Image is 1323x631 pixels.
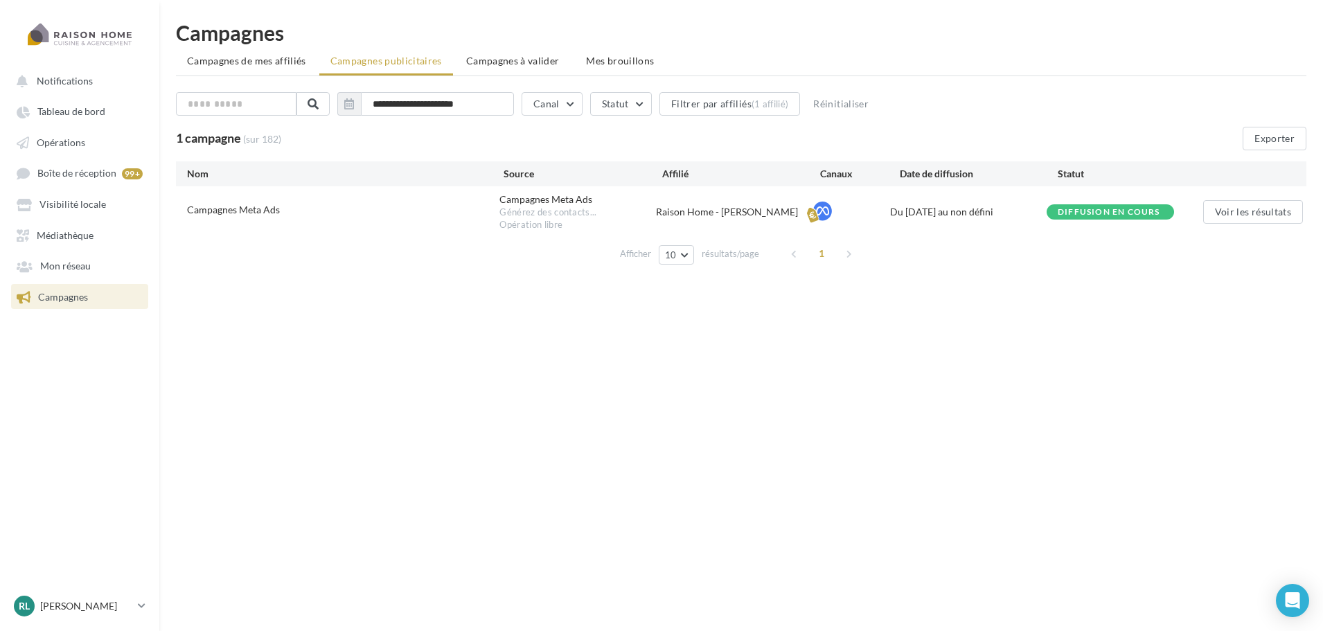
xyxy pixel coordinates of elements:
span: 10 [665,249,677,260]
a: Visibilité locale [8,191,151,216]
span: Mon réseau [40,260,91,272]
a: Mon réseau [8,253,151,278]
button: Statut [590,92,652,116]
div: Nom [187,167,504,181]
div: Canaux [820,167,899,181]
div: Date de diffusion [900,167,1058,181]
div: 99+ [122,168,143,179]
a: Tableau de bord [8,98,151,123]
span: résultats/page [702,247,759,260]
span: Afficher [620,247,651,260]
a: Opérations [8,130,151,154]
span: Mes brouillons [586,55,654,66]
span: 1 [810,242,833,265]
button: Réinitialiser [808,96,874,112]
div: Diffusion en cours [1058,208,1160,217]
span: Opérations [37,136,85,148]
span: Campagnes à valider [466,54,560,68]
a: Boîte de réception 99+ [8,160,151,186]
a: RL [PERSON_NAME] [11,593,148,619]
div: Open Intercom Messenger [1276,584,1309,617]
div: Raison Home - [PERSON_NAME] [656,205,813,219]
div: Statut [1058,167,1216,181]
div: (1 affilié) [752,98,789,109]
div: Du [DATE] au non défini [890,205,1047,219]
a: Médiathèque [8,222,151,247]
span: Visibilité locale [39,199,106,211]
button: Voir les résultats [1203,200,1303,224]
div: Affilié [662,167,821,181]
span: Campagnes [38,291,88,303]
a: Campagnes [8,284,151,309]
h1: Campagnes [176,22,1306,43]
button: Notifications [8,68,145,93]
button: 10 [659,245,694,265]
span: Campagnes Meta Ads [187,204,280,215]
span: (sur 182) [243,133,281,145]
span: Médiathèque [37,229,94,241]
span: RL [19,599,30,613]
span: Boîte de réception [37,168,116,179]
button: Canal [522,92,583,116]
div: Opération libre [499,219,656,231]
span: Générez des contacts... [499,206,596,219]
button: Filtrer par affiliés(1 affilié) [659,92,801,116]
p: [PERSON_NAME] [40,599,132,613]
div: Campagnes Meta Ads [499,193,592,206]
span: Campagnes de mes affiliés [187,55,306,66]
div: Source [504,167,662,181]
span: Notifications [37,75,93,87]
span: Tableau de bord [37,106,105,118]
span: 1 campagne [176,130,241,145]
button: Exporter [1243,127,1306,150]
